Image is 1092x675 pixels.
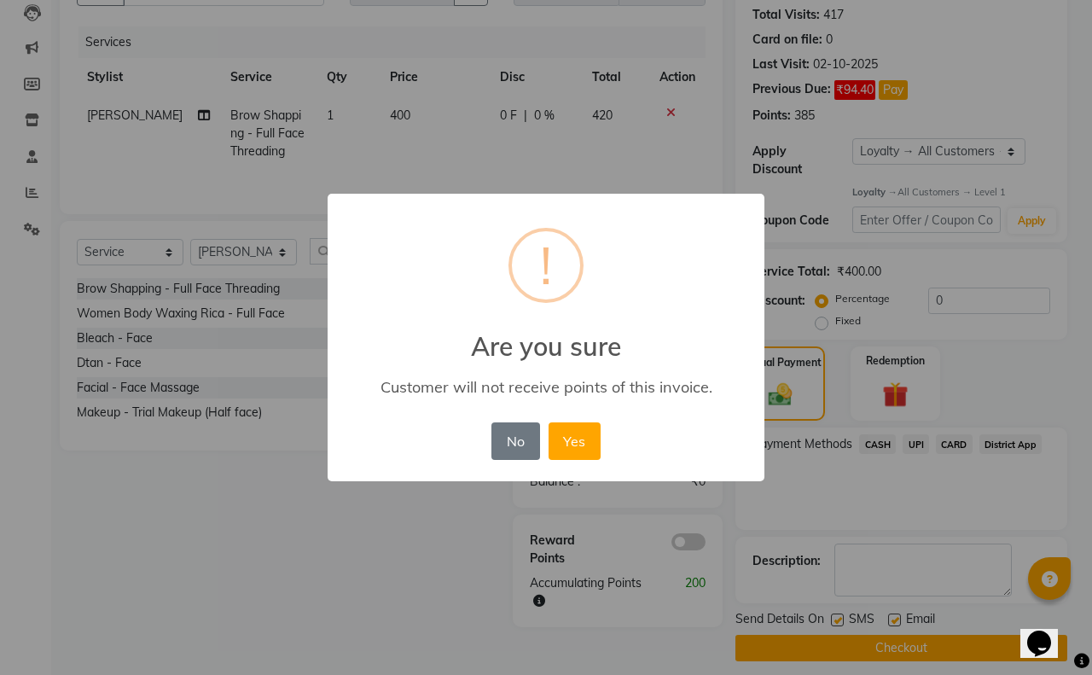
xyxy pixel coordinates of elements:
[540,231,552,300] div: !
[549,422,601,460] button: Yes
[1020,607,1075,658] iframe: chat widget
[352,377,740,397] div: Customer will not receive points of this invoice.
[328,311,764,362] h2: Are you sure
[491,422,539,460] button: No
